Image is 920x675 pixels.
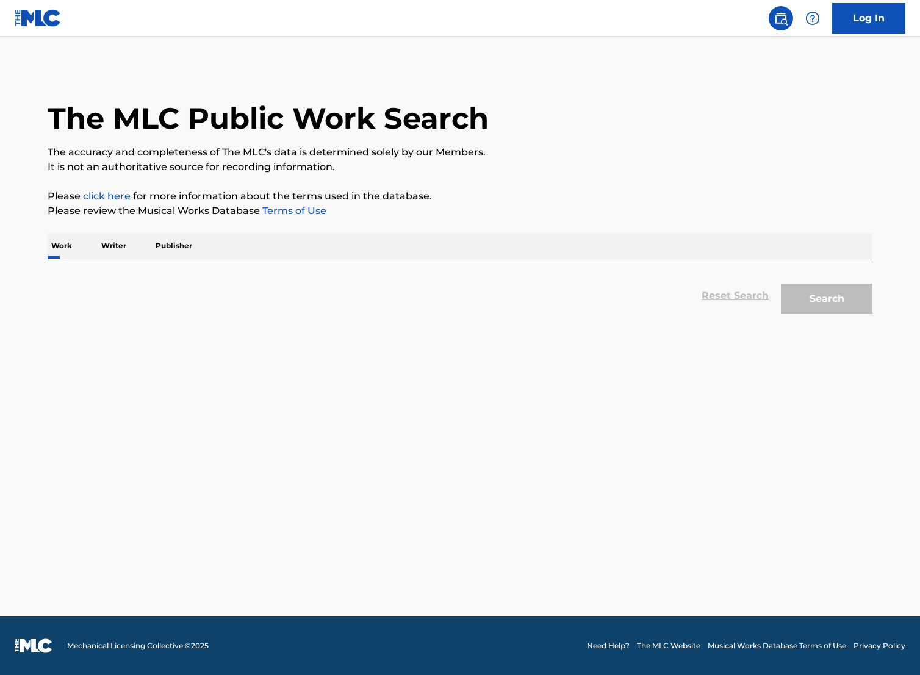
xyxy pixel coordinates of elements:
[48,145,872,160] p: The accuracy and completeness of The MLC's data is determined solely by our Members.
[48,204,872,218] p: Please review the Musical Works Database
[83,190,131,202] a: click here
[805,11,820,26] img: help
[48,189,872,204] p: Please for more information about the terms used in the database.
[832,3,905,34] a: Log In
[48,160,872,174] p: It is not an authoritative source for recording information.
[98,233,130,259] p: Writer
[260,205,326,216] a: Terms of Use
[854,640,905,651] a: Privacy Policy
[637,640,700,651] a: The MLC Website
[800,6,825,30] div: Help
[15,9,62,27] img: MLC Logo
[48,271,872,320] form: Search Form
[67,640,209,651] span: Mechanical Licensing Collective © 2025
[769,6,793,30] a: Public Search
[15,638,52,653] img: logo
[708,640,846,651] a: Musical Works Database Terms of Use
[48,100,489,137] h1: The MLC Public Work Search
[587,640,630,651] a: Need Help?
[48,233,76,259] p: Work
[152,233,196,259] p: Publisher
[774,11,788,26] img: search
